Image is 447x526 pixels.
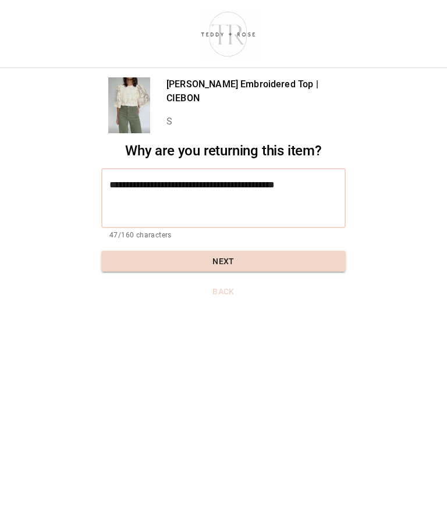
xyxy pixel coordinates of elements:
[109,230,338,241] p: 47/160 characters
[166,77,346,105] p: [PERSON_NAME] Embroidered Top | CIEBON
[166,115,346,129] p: S
[101,281,346,303] button: Back
[196,9,261,59] img: shop-teddyrose.myshopify.com-d93983e8-e25b-478f-b32e-9430bef33fdd
[101,251,346,272] button: Next
[101,143,346,159] h2: Why are you returning this item?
